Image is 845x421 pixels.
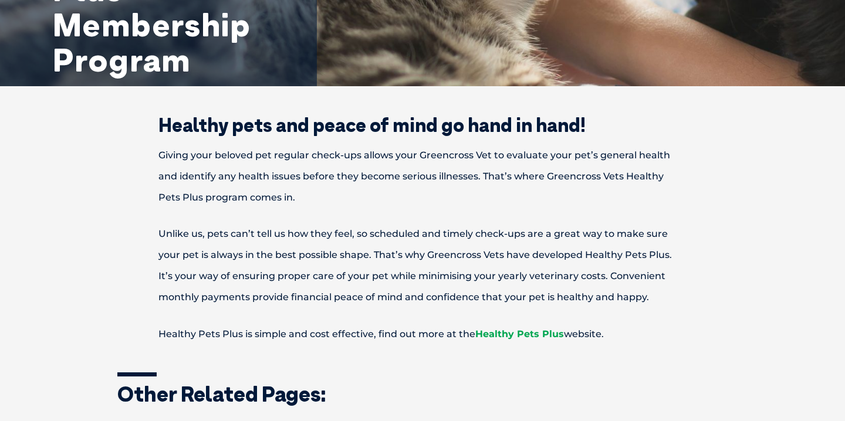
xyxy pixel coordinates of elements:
[117,223,728,308] p: Unlike us, pets can’t tell us how they feel, so scheduled and timely check-ups are a great way to...
[475,328,564,339] a: Healthy Pets Plus
[117,116,728,134] h2: Healthy pets and peace of mind go hand in hand!
[117,145,728,208] p: Giving your beloved pet regular check-ups allows your Greencross Vet to evaluate your pet’s gener...
[117,324,728,345] p: Healthy Pets Plus is simple and cost effective, find out more at the website.
[117,383,728,405] h3: Other related pages:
